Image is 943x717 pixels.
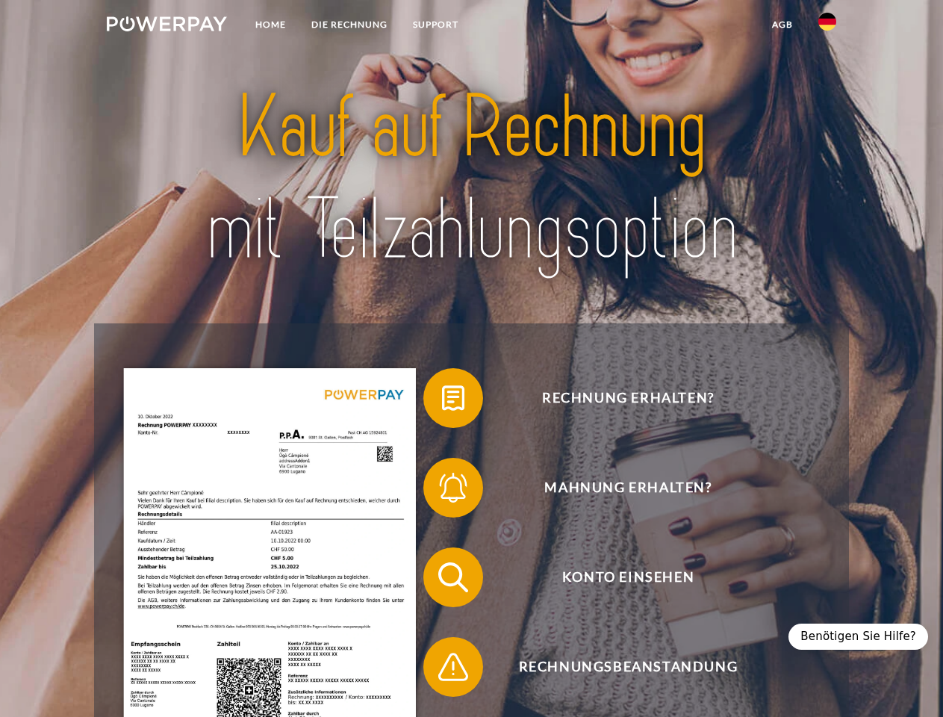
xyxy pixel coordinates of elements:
button: Mahnung erhalten? [423,458,812,518]
div: Benötigen Sie Hilfe? [788,624,928,650]
img: qb_bell.svg [435,469,472,506]
img: title-powerpay_de.svg [143,72,800,286]
span: Mahnung erhalten? [445,458,811,518]
img: qb_warning.svg [435,648,472,686]
a: Home [243,11,299,38]
img: qb_search.svg [435,559,472,596]
a: DIE RECHNUNG [299,11,400,38]
img: qb_bill.svg [435,379,472,417]
span: Rechnungsbeanstandung [445,637,811,697]
img: logo-powerpay-white.svg [107,16,227,31]
button: Rechnungsbeanstandung [423,637,812,697]
span: Konto einsehen [445,547,811,607]
a: agb [759,11,806,38]
span: Rechnung erhalten? [445,368,811,428]
button: Rechnung erhalten? [423,368,812,428]
img: de [818,13,836,31]
a: SUPPORT [400,11,471,38]
button: Konto einsehen [423,547,812,607]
